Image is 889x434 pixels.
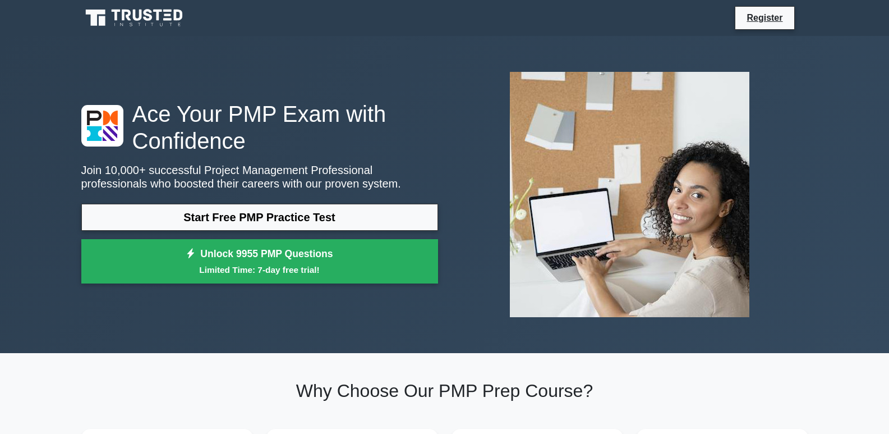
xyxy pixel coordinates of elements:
p: Join 10,000+ successful Project Management Professional professionals who boosted their careers w... [81,163,438,190]
small: Limited Time: 7-day free trial! [95,263,424,276]
a: Unlock 9955 PMP QuestionsLimited Time: 7-day free trial! [81,239,438,284]
a: Register [740,11,789,25]
h1: Ace Your PMP Exam with Confidence [81,100,438,154]
h2: Why Choose Our PMP Prep Course? [81,380,808,401]
a: Start Free PMP Practice Test [81,204,438,231]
